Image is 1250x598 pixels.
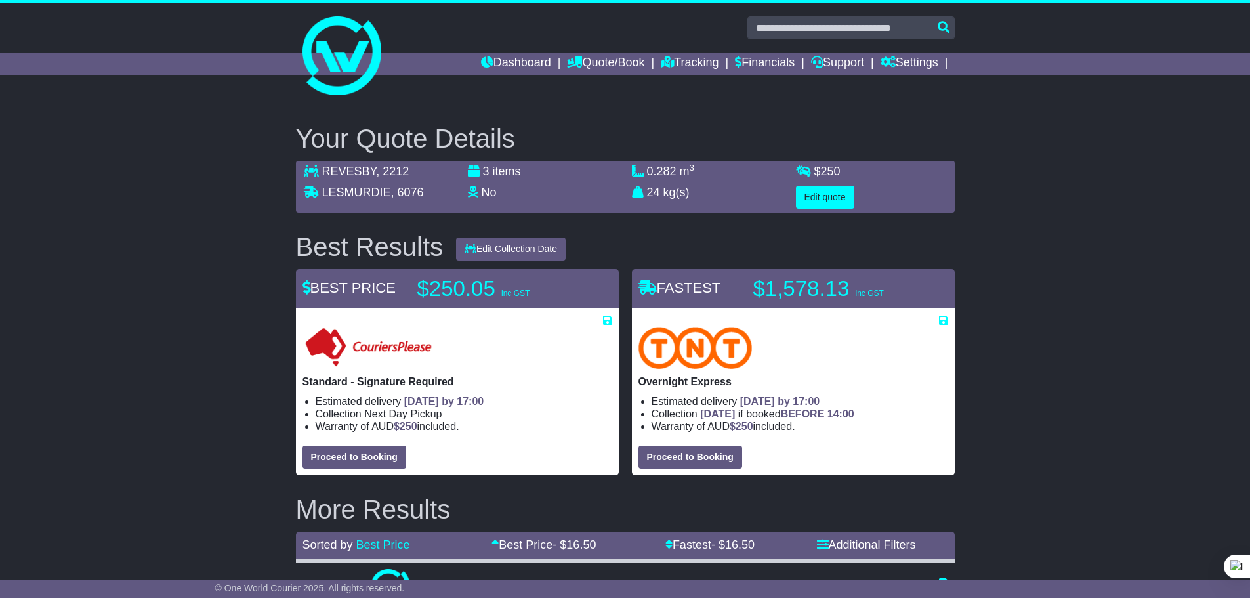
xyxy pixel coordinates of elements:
[322,186,391,199] span: LESMURDIE
[400,421,417,432] span: 250
[735,53,795,75] a: Financials
[711,538,755,551] span: - $
[690,163,695,173] sup: 3
[638,446,742,469] button: Proceed to Booking
[394,421,417,432] span: $
[638,327,753,369] img: TNT Domestic: Overnight Express
[796,186,854,209] button: Edit quote
[456,238,566,261] button: Edit Collection Date
[700,408,854,419] span: if booked
[322,165,377,178] span: REVESBY
[289,232,450,261] div: Best Results
[364,408,442,419] span: Next Day Pickup
[302,327,434,369] img: Couriers Please: Standard - Signature Required
[881,53,938,75] a: Settings
[736,421,753,432] span: 250
[215,583,405,593] span: © One World Courier 2025. All rights reserved.
[391,186,424,199] span: , 6076
[417,276,581,302] p: $250.05
[821,165,841,178] span: 250
[740,396,820,407] span: [DATE] by 17:00
[296,495,955,524] h2: More Results
[302,280,396,296] span: BEST PRICE
[296,124,955,153] h2: Your Quote Details
[482,186,497,199] span: No
[302,446,406,469] button: Proceed to Booking
[404,396,484,407] span: [DATE] by 17:00
[811,53,864,75] a: Support
[552,538,596,551] span: - $
[700,408,735,419] span: [DATE]
[493,165,521,178] span: items
[316,420,612,433] li: Warranty of AUD included.
[680,165,695,178] span: m
[567,53,644,75] a: Quote/Book
[817,538,916,551] a: Additional Filters
[302,375,612,388] p: Standard - Signature Required
[483,165,490,178] span: 3
[652,395,948,408] li: Estimated delivery
[647,165,677,178] span: 0.282
[316,408,612,420] li: Collection
[661,53,719,75] a: Tracking
[638,375,948,388] p: Overnight Express
[652,420,948,433] li: Warranty of AUD included.
[481,53,551,75] a: Dashboard
[663,186,690,199] span: kg(s)
[356,538,410,551] a: Best Price
[376,165,409,178] span: , 2212
[302,538,353,551] span: Sorted by
[730,421,753,432] span: $
[814,165,841,178] span: $
[665,538,755,551] a: Fastest- $16.50
[501,289,530,298] span: inc GST
[827,408,854,419] span: 14:00
[566,538,596,551] span: 16.50
[781,408,825,419] span: BEFORE
[753,276,917,302] p: $1,578.13
[855,289,883,298] span: inc GST
[647,186,660,199] span: 24
[725,538,755,551] span: 16.50
[316,395,612,408] li: Estimated delivery
[491,538,596,551] a: Best Price- $16.50
[638,280,721,296] span: FASTEST
[652,408,948,420] li: Collection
